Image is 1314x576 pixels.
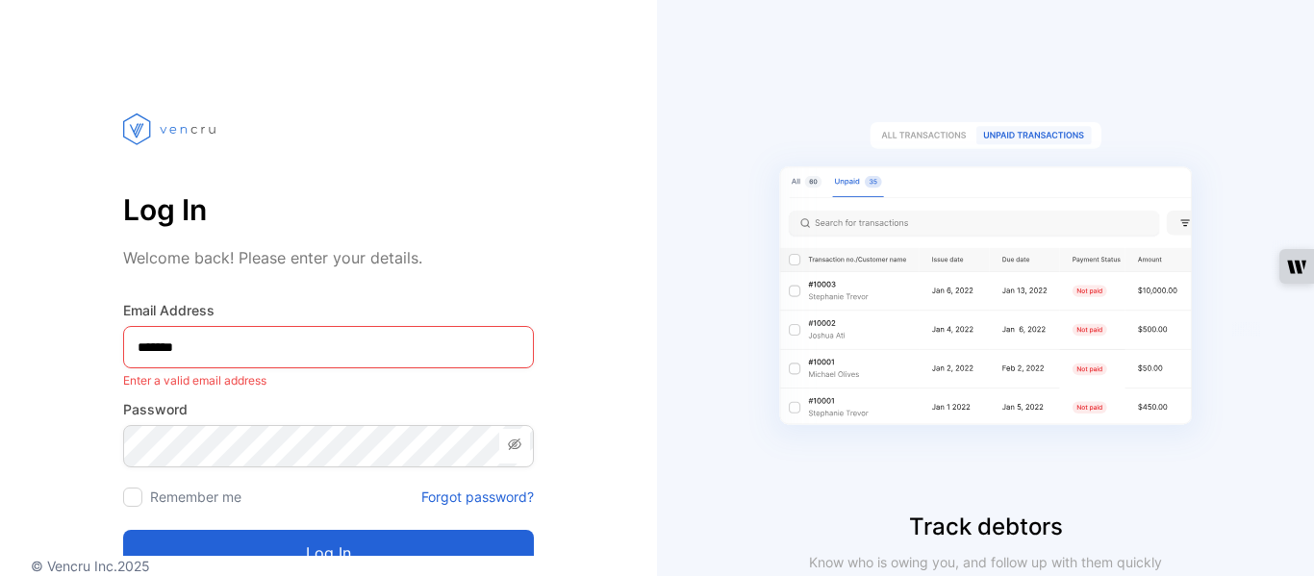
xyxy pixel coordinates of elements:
[1233,495,1314,576] iframe: LiveChat chat widget
[123,530,534,576] button: Log in
[123,399,534,419] label: Password
[123,187,534,233] p: Log In
[801,552,1171,572] p: Know who is owing you, and follow up with them quickly
[123,77,219,181] img: vencru logo
[421,487,534,507] a: Forgot password?
[657,510,1314,544] p: Track debtors
[745,77,1226,510] img: slider image
[150,488,241,505] label: Remember me
[123,300,534,320] label: Email Address
[123,246,534,269] p: Welcome back! Please enter your details.
[123,368,534,393] p: Enter a valid email address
